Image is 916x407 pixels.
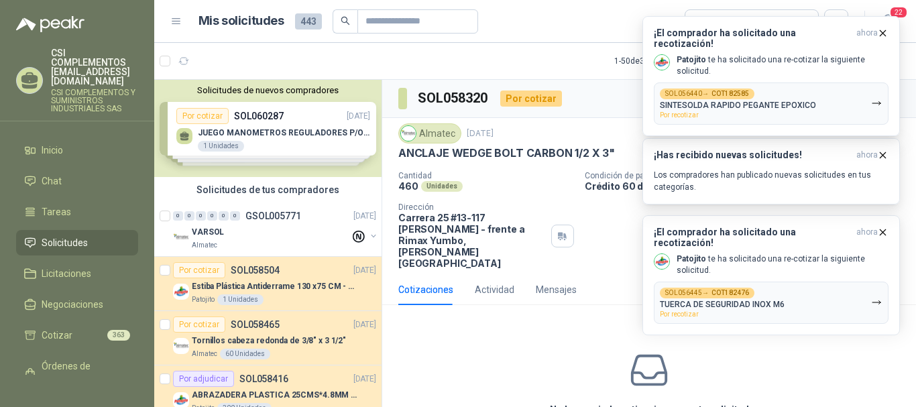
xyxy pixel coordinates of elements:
div: 0 [207,211,217,221]
button: Solicitudes de nuevos compradores [160,85,376,95]
h1: Mis solicitudes [198,11,284,31]
p: VARSOL [192,226,224,239]
p: ABRAZADERA PLASTICA 25CMS*4.8MM NEGRA [192,389,359,402]
b: COT182476 [711,290,749,296]
button: SOL056445→COT182476TUERCA DE SEGURIDAD INOX M6Por recotizar [654,282,889,324]
h3: SOL058320 [418,88,490,109]
span: Tareas [42,205,71,219]
span: Negociaciones [42,297,103,312]
h3: ¡Has recibido nuevas solicitudes! [654,150,851,161]
img: Company Logo [173,229,189,245]
a: Licitaciones [16,261,138,286]
p: Estiba Plástica Antiderrame 130 x75 CM - Capacidad 180-200 Litros [192,280,359,293]
span: ahora [856,27,878,49]
img: Company Logo [173,338,189,354]
div: Unidades [421,181,463,192]
p: CSI COMPLEMENTOS Y SUMINISTROS INDUSTRIALES SAS [51,89,138,113]
p: 460 [398,180,418,192]
a: Chat [16,168,138,194]
a: Negociaciones [16,292,138,317]
p: Almatec [192,349,217,359]
p: [DATE] [353,373,376,386]
p: Los compradores han publicado nuevas solicitudes en tus categorías. [654,169,889,193]
img: Company Logo [654,55,669,70]
div: Almatec [398,123,461,143]
div: Por cotizar [173,262,225,278]
button: ¡El comprador ha solicitado una recotización!ahora Company LogoPatojito te ha solicitado una re-c... [642,215,900,335]
a: Inicio [16,137,138,163]
div: SOL056440 → [660,89,754,99]
div: Solicitudes de nuevos compradoresPor cotizarSOL060287[DATE] JUEGO MANOMETROS REGULADORES P/OXIGEN... [154,80,382,177]
img: Company Logo [401,126,416,141]
div: 0 [230,211,240,221]
button: SOL056440→COT182585SINTESOLDA RAPIDO PEGANTE EPOXICOPor recotizar [654,82,889,125]
span: Licitaciones [42,266,91,281]
div: 0 [173,211,183,221]
a: Por cotizarSOL058504[DATE] Company LogoEstiba Plástica Antiderrame 130 x75 CM - Capacidad 180-200... [154,257,382,311]
div: 60 Unidades [220,349,270,359]
img: Company Logo [654,254,669,269]
h3: ¡El comprador ha solicitado una recotización! [654,227,851,248]
a: Cotizar363 [16,323,138,348]
p: SINTESOLDA RAPIDO PEGANTE EPOXICO [660,101,816,110]
p: te ha solicitado una re-cotizar la siguiente solicitud. [677,253,889,276]
p: Carrera 25 #13-117 [PERSON_NAME] - frente a Rimax Yumbo , [PERSON_NAME][GEOGRAPHIC_DATA] [398,212,546,269]
button: 22 [876,9,900,34]
p: [DATE] [467,127,494,140]
span: Inicio [42,143,63,158]
p: te ha solicitado una re-cotizar la siguiente solicitud. [677,54,889,77]
span: ahora [856,227,878,248]
div: 0 [184,211,194,221]
p: Tornillos cabeza redonda de 3/8" x 3 1/2" [192,335,346,347]
b: Patojito [677,55,706,64]
p: Patojito [192,294,215,305]
p: Condición de pago [585,171,911,180]
p: [DATE] [353,318,376,331]
p: [DATE] [353,264,376,277]
span: Chat [42,174,62,188]
p: CSI COMPLEMENTOS [EMAIL_ADDRESS][DOMAIN_NAME] [51,48,138,86]
div: Por cotizar [173,316,225,333]
div: 0 [196,211,206,221]
p: Crédito 60 días [585,180,911,192]
button: ¡Has recibido nuevas solicitudes!ahora Los compradores han publicado nuevas solicitudes en tus ca... [642,138,900,205]
span: Solicitudes [42,235,88,250]
div: Mensajes [536,282,577,297]
p: SOL058416 [239,374,288,384]
p: ANCLAJE WEDGE BOLT CARBON 1/2 X 3" [398,146,615,160]
p: Cantidad [398,171,574,180]
div: Solicitudes de tus compradores [154,177,382,202]
div: 1 - 50 de 340 [614,50,697,72]
button: ¡El comprador ha solicitado una recotización!ahora Company LogoPatojito te ha solicitado una re-c... [642,16,900,136]
div: SOL056445 → [660,288,754,298]
a: Solicitudes [16,230,138,255]
span: search [341,16,350,25]
span: 443 [295,13,322,30]
p: Almatec [192,240,217,251]
p: SOL058465 [231,320,280,329]
a: Tareas [16,199,138,225]
div: Todas [693,14,722,29]
p: SOL058504 [231,266,280,275]
span: 363 [107,330,130,341]
div: Por cotizar [500,91,562,107]
a: 0 0 0 0 0 0 GSOL005771[DATE] Company LogoVARSOLAlmatec [173,208,379,251]
span: 22 [889,6,908,19]
div: 1 Unidades [217,294,264,305]
p: GSOL005771 [245,211,301,221]
span: Por recotizar [660,111,699,119]
div: Por adjudicar [173,371,234,387]
p: Dirección [398,202,546,212]
span: Cotizar [42,328,72,343]
div: Cotizaciones [398,282,453,297]
a: Por cotizarSOL058465[DATE] Company LogoTornillos cabeza redonda de 3/8" x 3 1/2"Almatec60 Unidades [154,311,382,365]
span: ahora [856,150,878,161]
img: Logo peakr [16,16,84,32]
img: Company Logo [173,284,189,300]
p: TUERCA DE SEGURIDAD INOX M6 [660,300,785,309]
div: Actividad [475,282,514,297]
div: 0 [219,211,229,221]
b: Patojito [677,254,706,264]
a: Órdenes de Compra [16,353,138,394]
p: [DATE] [353,210,376,223]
